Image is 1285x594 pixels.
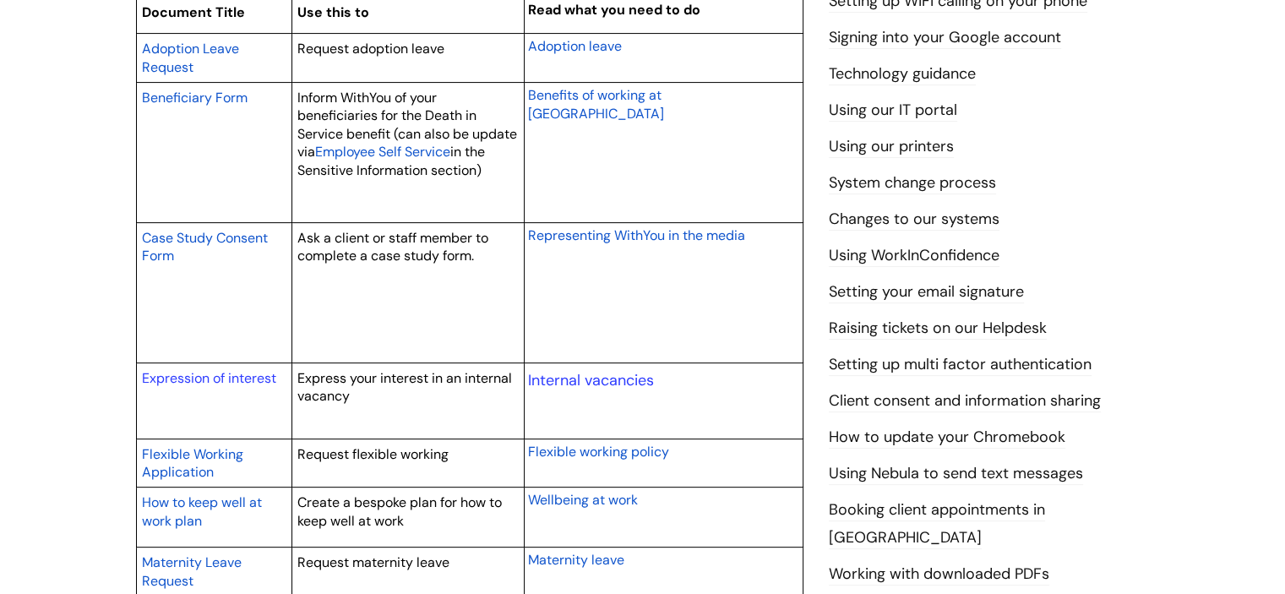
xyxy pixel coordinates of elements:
[142,38,239,77] a: Adoption Leave Request
[829,354,1092,376] a: Setting up multi factor authentication
[142,553,242,590] span: Maternity Leave Request
[829,281,1024,303] a: Setting your email signature
[142,444,243,482] a: Flexible Working Application
[528,551,624,569] span: Maternity leave
[829,318,1047,340] a: Raising tickets on our Helpdesk
[315,143,450,161] span: Employee Self Service
[297,229,488,265] span: Ask a client or staff member to complete a case study form.
[142,89,248,106] span: Beneficiary Form
[829,390,1101,412] a: Client consent and information sharing
[142,3,245,21] span: Document Title
[297,40,444,57] span: Request adoption leave
[528,84,664,123] a: Benefits of working at [GEOGRAPHIC_DATA]
[829,27,1061,49] a: Signing into your Google account
[297,445,449,463] span: Request flexible working
[829,209,999,231] a: Changes to our systems
[528,226,745,244] span: Representing WithYou in the media
[297,553,449,571] span: Request maternity leave
[528,549,624,569] a: Maternity leave
[297,369,512,406] span: Express your interest in an internal vacancy
[142,552,242,591] a: Maternity Leave Request
[142,369,276,387] a: Expression of interest
[142,87,248,107] a: Beneficiary Form
[528,225,745,245] a: Representing WithYou in the media
[829,245,999,267] a: Using WorkInConfidence
[528,443,669,460] span: Flexible working policy
[829,463,1083,485] a: Using Nebula to send text messages
[142,40,239,76] span: Adoption Leave Request
[142,492,262,531] a: How to keep well at work plan
[142,493,262,530] span: How to keep well at work plan
[528,1,700,19] span: Read what you need to do
[297,143,485,179] span: in the Sensitive Information section)
[528,35,622,56] a: Adoption leave
[297,493,502,530] span: Create a bespoke plan for how to keep well at work
[528,370,654,390] a: Internal vacancies
[829,564,1049,586] a: Working with downloaded PDFs
[528,491,638,509] span: Wellbeing at work
[528,86,664,123] span: Benefits of working at [GEOGRAPHIC_DATA]
[829,136,954,158] a: Using our printers
[829,63,976,85] a: Technology guidance
[315,141,450,161] a: Employee Self Service
[142,229,268,265] span: Case Study Consent Form
[528,489,638,510] a: Wellbeing at work
[829,100,957,122] a: Using our IT portal
[528,37,622,55] span: Adoption leave
[142,227,268,266] a: Case Study Consent Form
[829,499,1045,548] a: Booking client appointments in [GEOGRAPHIC_DATA]
[297,89,517,161] span: Inform WithYou of your beneficiaries for the Death in Service benefit (can also be update via
[528,441,669,461] a: Flexible working policy
[829,427,1065,449] a: How to update your Chromebook
[829,172,996,194] a: System change process
[297,3,369,21] span: Use this to
[142,445,243,482] span: Flexible Working Application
